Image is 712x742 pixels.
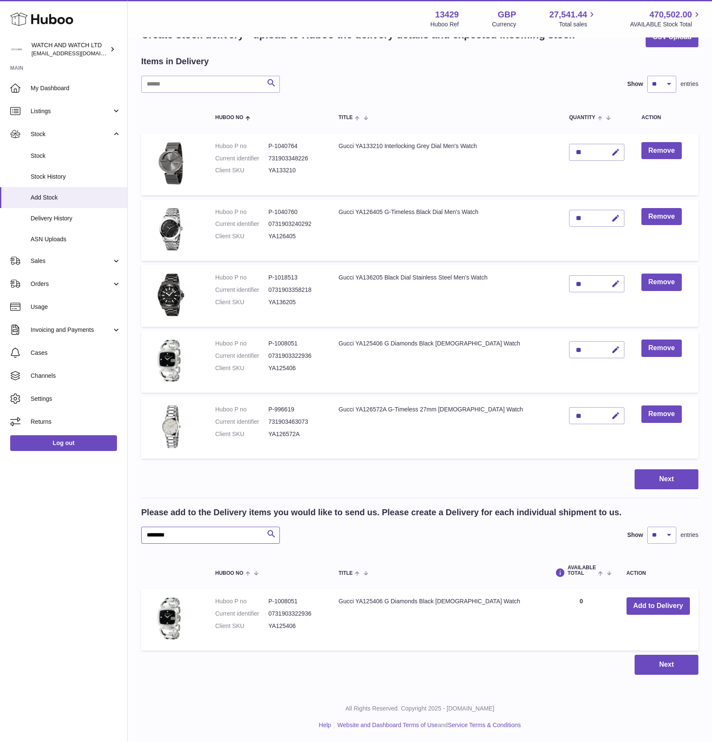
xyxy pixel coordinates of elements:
div: WATCH AND WATCH LTD [31,41,108,57]
dt: Current identifier [215,220,268,228]
div: Action [641,115,690,120]
dt: Client SKU [215,364,268,372]
span: Listings [31,107,112,115]
a: Help [319,722,331,728]
dt: Current identifier [215,286,268,294]
dt: Client SKU [215,430,268,438]
a: Website and Dashboard Terms of Use [337,722,438,728]
img: Gucci YA125406 G Diamonds Black Ladies Watch [150,597,192,640]
span: Cases [31,349,121,357]
dd: P-1008051 [268,597,322,605]
td: Gucci YA126405 G-Timeless Black Dial Men's Watch [330,200,561,261]
div: Currency [492,20,516,29]
img: baris@watchandwatch.co.uk [10,43,23,56]
dd: YA126572A [268,430,322,438]
span: entries [681,531,698,539]
img: Gucci YA133210 Interlocking Grey Dial Men's Watch [150,142,192,185]
dt: Current identifier [215,418,268,426]
dt: Huboo P no [215,208,268,216]
span: Huboo no [215,115,243,120]
p: All Rights Reserved. Copyright 2025 - [DOMAIN_NAME] [134,705,705,713]
h2: Please add to the Delivery items you would like to send us. Please create a Delivery for each ind... [141,507,621,518]
dd: YA125406 [268,364,322,372]
img: Gucci YA126405 G-Timeless Black Dial Men's Watch [150,208,192,251]
img: Gucci YA125406 G Diamonds Black Ladies Watch [150,340,192,382]
span: 27,541.44 [549,9,587,20]
dt: Current identifier [215,352,268,360]
dd: 0731903322936 [268,610,322,618]
td: Gucci YA126572A G-Timeless 27mm [DEMOGRAPHIC_DATA] Watch [330,397,561,459]
dd: YA125406 [268,622,322,630]
dd: P-1008051 [268,340,322,348]
dt: Client SKU [215,232,268,240]
dd: 0731903358218 [268,286,322,294]
h2: Items in Delivery [141,56,209,67]
dd: 0731903322936 [268,352,322,360]
span: entries [681,80,698,88]
label: Show [627,531,643,539]
span: [EMAIL_ADDRESS][DOMAIN_NAME] [31,50,125,57]
button: Remove [641,274,681,291]
dd: 731903463073 [268,418,322,426]
span: My Dashboard [31,84,121,92]
a: Log out [10,435,117,451]
span: Sales [31,257,112,265]
span: Add Stock [31,194,121,202]
strong: GBP [498,9,516,20]
button: Remove [641,405,681,423]
dd: P-1040764 [268,142,322,150]
dd: YA136205 [268,298,322,306]
span: Channels [31,372,121,380]
span: AVAILABLE Stock Total [630,20,702,29]
span: AVAILABLE Total [567,565,596,576]
dd: P-1018513 [268,274,322,282]
div: Huboo Ref [430,20,459,29]
dt: Client SKU [215,298,268,306]
span: Huboo no [215,571,243,576]
button: Remove [641,208,681,225]
dt: Client SKU [215,166,268,174]
button: Add to Delivery [627,597,690,615]
a: 470,502.00 AVAILABLE Stock Total [630,9,702,29]
span: Stock History [31,173,121,181]
dt: Current identifier [215,610,268,618]
span: 470,502.00 [649,9,692,20]
span: Settings [31,395,121,403]
dt: Huboo P no [215,340,268,348]
span: Total sales [559,20,597,29]
dt: Huboo P no [215,274,268,282]
span: Title [339,571,353,576]
button: Next [635,469,698,489]
td: Gucci YA133210 Interlocking Grey Dial Men's Watch [330,134,561,195]
button: Next [635,655,698,675]
li: and [334,721,521,729]
span: ASN Uploads [31,235,121,243]
dt: Huboo P no [215,142,268,150]
span: Stock [31,130,112,138]
a: Service Terms & Conditions [448,722,521,728]
img: Gucci YA126572A G-Timeless 27mm Ladies Watch [150,405,192,448]
dd: 0731903240292 [268,220,322,228]
span: Delivery History [31,214,121,223]
span: Orders [31,280,112,288]
dt: Current identifier [215,154,268,163]
dt: Huboo P no [215,405,268,414]
dd: P-1040760 [268,208,322,216]
span: Returns [31,418,121,426]
button: Remove [641,340,681,357]
td: Gucci YA125406 G Diamonds Black [DEMOGRAPHIC_DATA] Watch [330,589,544,651]
dt: Huboo P no [215,597,268,605]
span: Title [339,115,353,120]
strong: 13429 [435,9,459,20]
dd: YA126405 [268,232,322,240]
dd: P-996619 [268,405,322,414]
dt: Client SKU [215,622,268,630]
a: 27,541.44 Total sales [549,9,597,29]
td: 0 [544,589,618,651]
dd: 731903348226 [268,154,322,163]
label: Show [627,80,643,88]
button: Remove [641,142,681,160]
span: Quantity [569,115,595,120]
td: Gucci YA125406 G Diamonds Black [DEMOGRAPHIC_DATA] Watch [330,331,561,393]
img: Gucci YA136205 Black Dial Stainless Steel Men's Watch [150,274,192,316]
